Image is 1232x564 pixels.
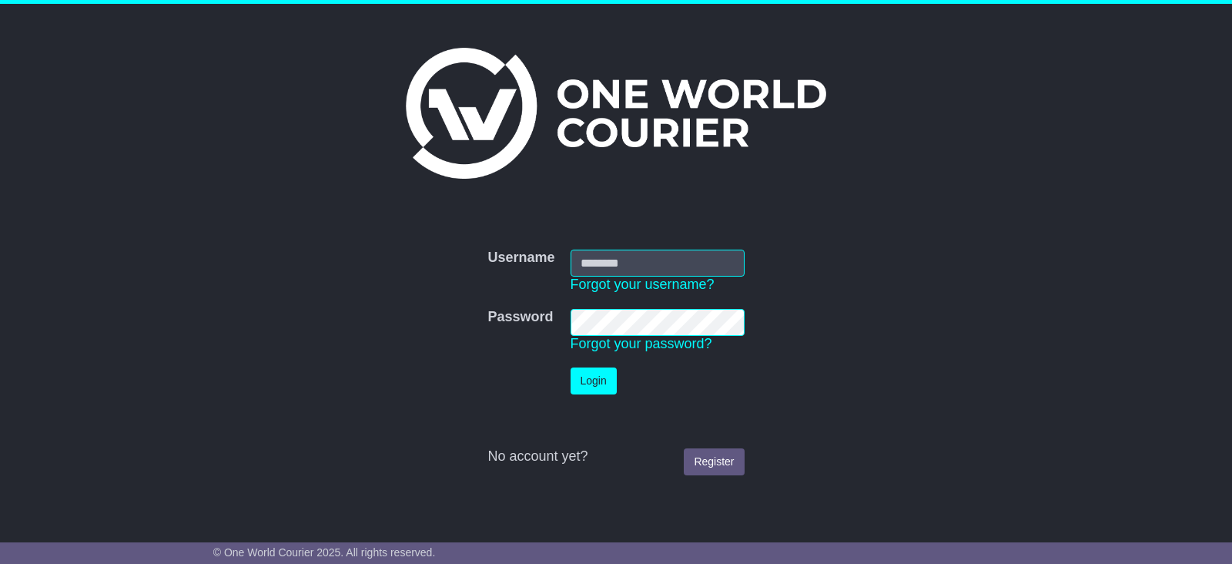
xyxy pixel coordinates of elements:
[571,277,715,292] a: Forgot your username?
[487,448,744,465] div: No account yet?
[487,250,554,267] label: Username
[406,48,826,179] img: One World
[213,546,436,559] span: © One World Courier 2025. All rights reserved.
[684,448,744,475] a: Register
[571,336,712,351] a: Forgot your password?
[487,309,553,326] label: Password
[571,368,617,394] button: Login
